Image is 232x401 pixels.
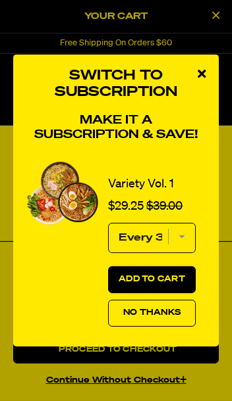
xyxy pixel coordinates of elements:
[26,114,206,142] h4: Make it a subscription & save!
[26,155,206,333] div: 1 of 1
[108,175,174,194] a: Variety Vol. 1
[26,68,206,101] h3: Switch to Subscription
[108,200,144,212] span: $29.25
[108,266,196,293] button: Add to Cart
[185,55,219,94] div: close modal
[146,200,183,212] span: $39.00
[123,309,181,317] span: No Thanks
[108,223,196,253] select: subscription frequency
[26,162,98,225] img: View Variety Vol. 1
[119,275,185,283] span: Add to Cart
[108,300,196,327] button: No Thanks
